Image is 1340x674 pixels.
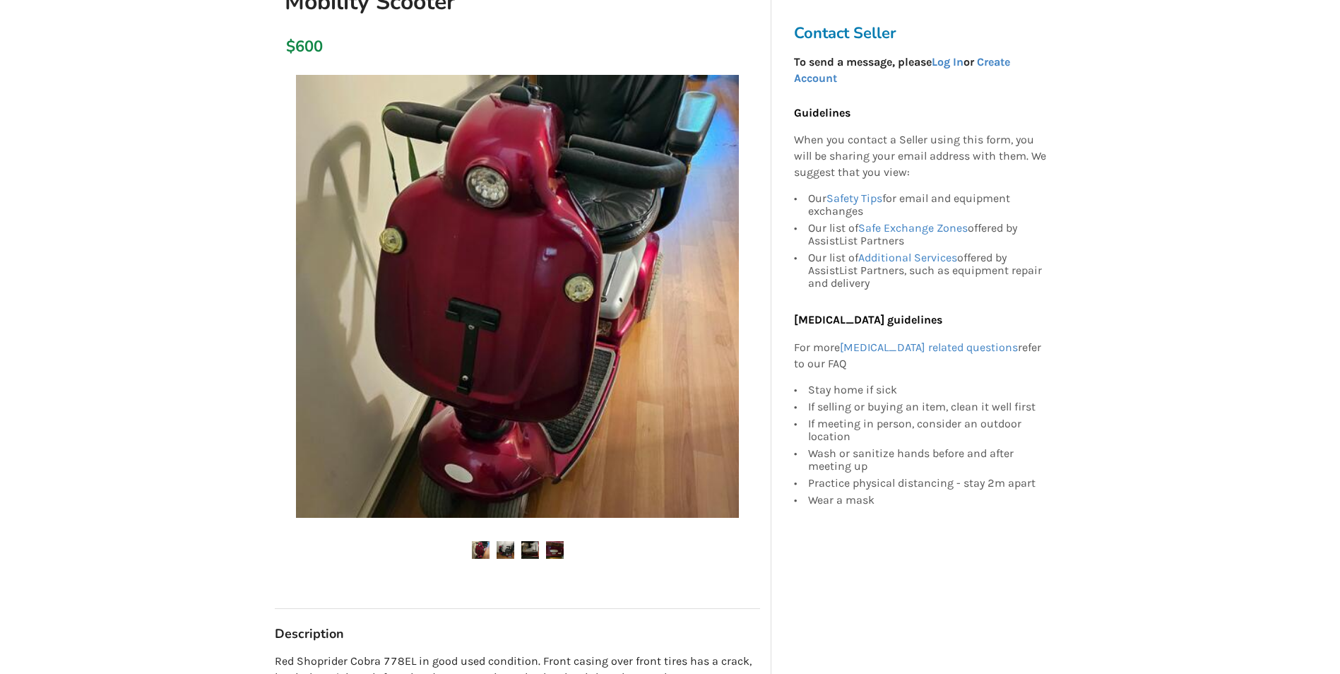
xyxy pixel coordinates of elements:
b: Guidelines [794,106,850,119]
b: [MEDICAL_DATA] guidelines [794,313,942,326]
a: Safety Tips [826,191,882,205]
p: When you contact a Seller using this form, you will be sharing your email address with them. We s... [794,133,1047,182]
a: Additional Services [858,251,957,264]
img: shoprider cobra 778el mobility scooter-scooter-mobility-new westminster-assistlist-listing [497,541,514,559]
div: $600 [286,37,294,57]
a: Safe Exchange Zones [858,221,968,235]
a: Log In [932,55,964,69]
div: If meeting in person, consider an outdoor location [808,415,1047,445]
div: Wear a mask [808,492,1047,507]
div: Wash or sanitize hands before and after meeting up [808,445,1047,475]
div: Our list of offered by AssistList Partners, such as equipment repair and delivery [808,249,1047,290]
h3: Contact Seller [794,23,1054,43]
img: shoprider cobra 778el mobility scooter-scooter-mobility-new westminster-assistlist-listing [521,541,539,559]
img: shoprider cobra 778el mobility scooter-scooter-mobility-new westminster-assistlist-listing [546,541,564,559]
p: For more refer to our FAQ [794,340,1047,372]
img: shoprider cobra 778el mobility scooter-scooter-mobility-new westminster-assistlist-listing [472,541,490,559]
div: Stay home if sick [808,384,1047,398]
div: Practice physical distancing - stay 2m apart [808,475,1047,492]
strong: To send a message, please or [794,55,1010,85]
a: [MEDICAL_DATA] related questions [840,341,1018,354]
div: Our list of offered by AssistList Partners [808,220,1047,249]
div: If selling or buying an item, clean it well first [808,398,1047,415]
h3: Description [275,626,760,642]
div: Our for email and equipment exchanges [808,192,1047,220]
